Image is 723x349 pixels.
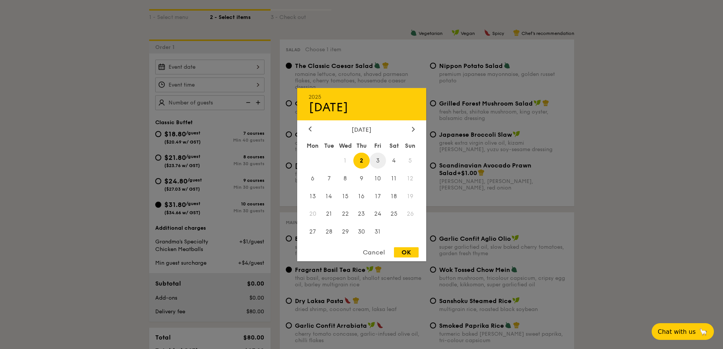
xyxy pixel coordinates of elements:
[370,188,386,204] span: 17
[386,170,402,186] span: 11
[353,188,370,204] span: 16
[353,206,370,222] span: 23
[353,139,370,152] div: Thu
[370,206,386,222] span: 24
[337,188,353,204] span: 15
[386,188,402,204] span: 18
[305,224,321,240] span: 27
[305,139,321,152] div: Mon
[402,170,419,186] span: 12
[337,206,353,222] span: 22
[337,152,353,169] span: 1
[309,126,415,133] div: [DATE]
[305,170,321,186] span: 6
[370,170,386,186] span: 10
[386,206,402,222] span: 25
[321,224,337,240] span: 28
[309,100,415,114] div: [DATE]
[402,139,419,152] div: Sun
[321,170,337,186] span: 7
[321,206,337,222] span: 21
[402,188,419,204] span: 19
[652,323,714,340] button: Chat with us🦙
[370,152,386,169] span: 3
[386,139,402,152] div: Sat
[658,328,696,335] span: Chat with us
[386,152,402,169] span: 4
[402,206,419,222] span: 26
[337,224,353,240] span: 29
[305,188,321,204] span: 13
[370,224,386,240] span: 31
[305,206,321,222] span: 20
[321,139,337,152] div: Tue
[353,224,370,240] span: 30
[353,152,370,169] span: 2
[699,327,708,336] span: 🦙
[402,152,419,169] span: 5
[355,247,392,257] div: Cancel
[309,93,415,100] div: 2025
[353,170,370,186] span: 9
[337,170,353,186] span: 8
[370,139,386,152] div: Fri
[337,139,353,152] div: Wed
[321,188,337,204] span: 14
[394,247,419,257] div: OK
